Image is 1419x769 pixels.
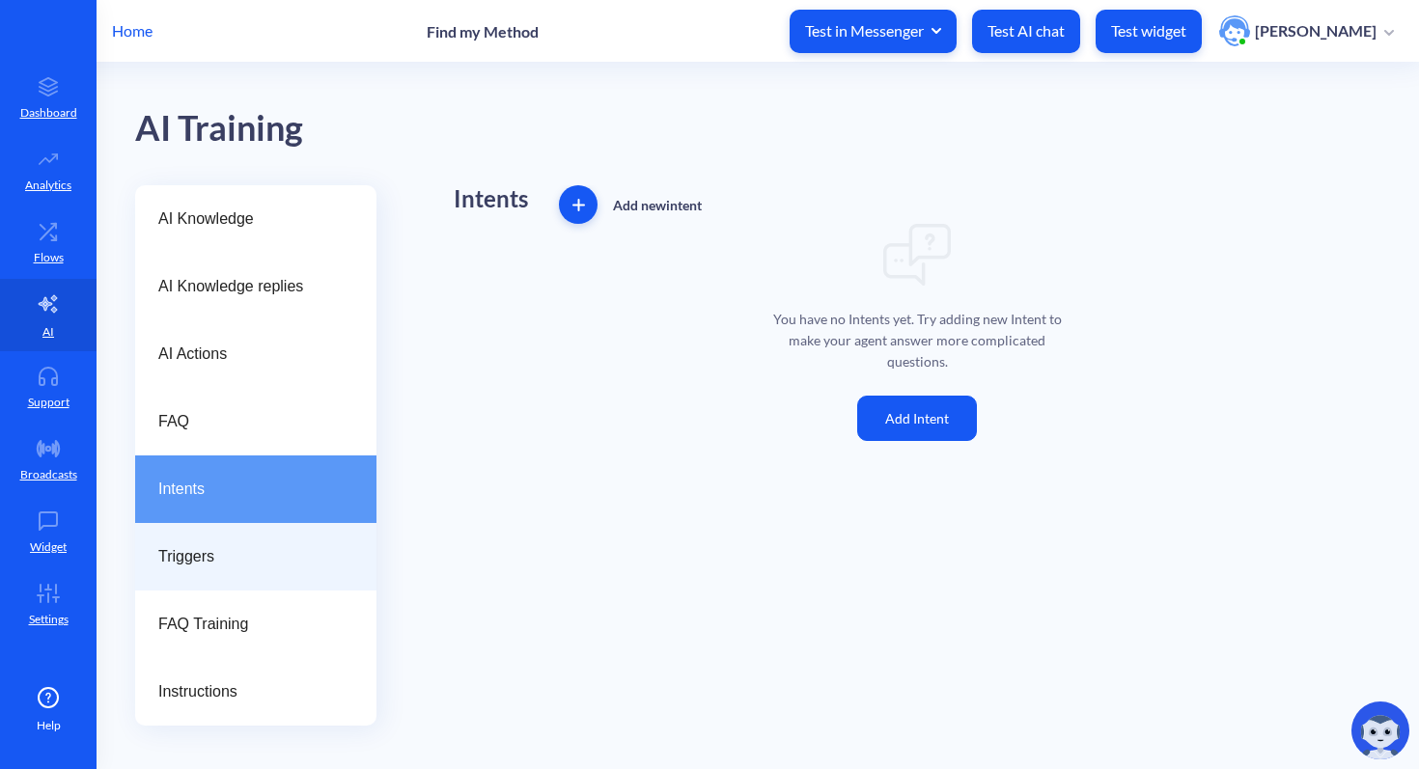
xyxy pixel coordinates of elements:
[158,410,338,433] span: FAQ
[1351,701,1409,759] img: copilot-icon.svg
[28,394,70,411] p: Support
[135,388,376,455] a: FAQ
[20,104,77,122] p: Dashboard
[135,253,376,320] a: AI Knowledge replies
[135,320,376,388] a: AI Actions
[158,545,338,568] span: Triggers
[37,717,61,734] span: Help
[135,101,303,156] div: AI Training
[1255,20,1377,41] p: [PERSON_NAME]
[112,19,153,42] p: Home
[972,10,1080,53] button: Test AI chat
[158,343,338,366] span: AI Actions
[1219,15,1250,46] img: user photo
[34,249,64,266] p: Flows
[29,611,69,628] p: Settings
[20,466,77,483] p: Broadcasts
[135,455,376,523] a: Intents
[25,177,71,194] p: Analytics
[790,10,957,53] button: Test in Messenger
[805,20,941,41] span: Test in Messenger
[613,195,702,215] p: Add new
[758,309,1076,372] p: You have no Intents yet. Try adding new Intent to make your agent answer more complicated questions.
[883,224,951,286] img: img
[454,185,528,213] h1: Intents
[427,22,539,41] p: Find my Method
[30,538,67,556] p: Widget
[1210,14,1404,48] button: user photo[PERSON_NAME]
[988,21,1065,41] p: Test AI chat
[42,323,54,341] p: AI
[666,197,702,213] span: intent
[135,523,376,590] a: Triggers
[158,680,338,703] span: Instructions
[158,207,338,231] span: AI Knowledge
[135,590,376,658] a: FAQ Training
[1111,21,1186,41] p: Test widget
[857,396,977,441] button: Add Intent
[135,658,376,726] a: Instructions
[135,185,376,253] a: AI Knowledge
[1096,10,1202,53] button: Test widget
[158,478,338,501] span: Intents
[158,613,338,636] span: FAQ Training
[158,275,338,298] span: AI Knowledge replies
